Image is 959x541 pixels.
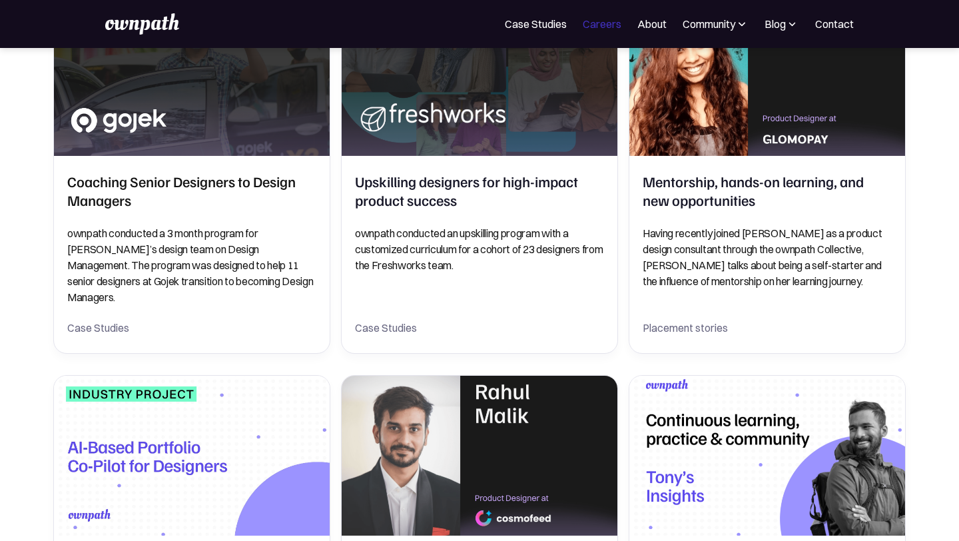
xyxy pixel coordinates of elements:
[683,16,749,32] div: Community
[629,376,905,536] img: Alumni Reflections – Tony Joy
[643,318,892,337] div: Placement stories
[342,376,617,536] img: Unlocking opportunities through community
[355,318,604,337] div: Case Studies
[355,225,604,273] p: ownpath conducted an upskilling program with a customized curriculum for a cohort of 23 designers...
[67,225,316,305] p: ownpath conducted a 3 month program for [PERSON_NAME]’s design team on Design Management. The pro...
[54,376,330,536] img: Portfolio Co-pilot – Industry Project with ownpath
[637,16,667,32] a: About
[815,16,854,32] a: Contact
[765,16,786,32] div: Blog
[683,16,735,32] div: Community
[505,16,567,32] a: Case Studies
[765,16,799,32] div: Blog
[583,16,621,32] a: Careers
[67,172,316,209] h2: Coaching Senior Designers to Design Managers
[643,225,892,289] p: Having recently joined [PERSON_NAME] as a product design consultant through the ownpath Collectiv...
[67,318,316,337] div: Case Studies
[355,172,604,209] h2: Upskilling designers for high-impact product success
[643,172,892,209] h2: Mentorship, hands-on learning, and new opportunities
